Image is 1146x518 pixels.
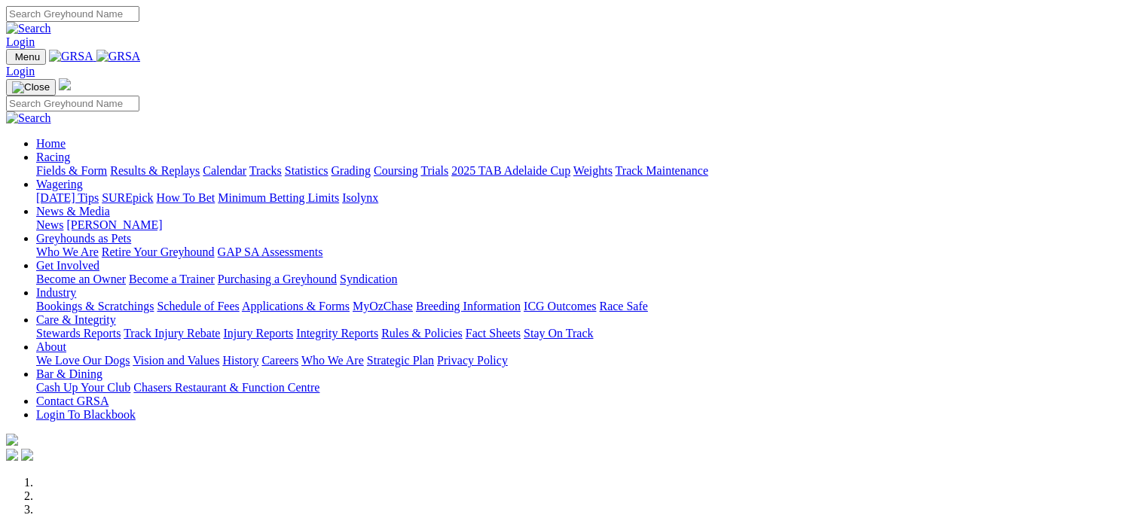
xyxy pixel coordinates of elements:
[36,381,1140,395] div: Bar & Dining
[223,327,293,340] a: Injury Reports
[36,137,66,150] a: Home
[36,354,130,367] a: We Love Our Dogs
[49,50,93,63] img: GRSA
[59,78,71,90] img: logo-grsa-white.png
[599,300,647,312] a: Race Safe
[36,273,1140,286] div: Get Involved
[157,191,215,204] a: How To Bet
[524,327,593,340] a: Stay On Track
[36,164,107,177] a: Fields & Form
[367,354,434,367] a: Strategic Plan
[110,164,200,177] a: Results & Replays
[21,449,33,461] img: twitter.svg
[6,79,56,96] button: Toggle navigation
[36,218,63,231] a: News
[96,50,141,63] img: GRSA
[157,300,239,312] a: Schedule of Fees
[36,259,99,272] a: Get Involved
[36,286,76,299] a: Industry
[222,354,258,367] a: History
[437,354,508,367] a: Privacy Policy
[374,164,418,177] a: Coursing
[102,191,153,204] a: SUREpick
[66,218,162,231] a: [PERSON_NAME]
[6,96,139,111] input: Search
[36,408,136,421] a: Login To Blackbook
[6,35,35,48] a: Login
[616,164,708,177] a: Track Maintenance
[218,191,339,204] a: Minimum Betting Limits
[451,164,570,177] a: 2025 TAB Adelaide Cup
[466,327,521,340] a: Fact Sheets
[420,164,448,177] a: Trials
[36,354,1140,367] div: About
[36,245,1140,259] div: Greyhounds as Pets
[6,22,51,35] img: Search
[249,164,282,177] a: Tracks
[342,191,378,204] a: Isolynx
[36,395,108,407] a: Contact GRSA
[36,164,1140,178] div: Racing
[133,381,319,394] a: Chasers Restaurant & Function Centre
[218,245,323,258] a: GAP SA Assessments
[6,65,35,78] a: Login
[36,232,131,245] a: Greyhounds as Pets
[36,218,1140,232] div: News & Media
[381,327,463,340] a: Rules & Policies
[296,327,378,340] a: Integrity Reports
[261,354,298,367] a: Careers
[6,449,18,461] img: facebook.svg
[218,273,337,285] a: Purchasing a Greyhound
[36,205,110,218] a: News & Media
[6,111,51,125] img: Search
[353,300,413,312] a: MyOzChase
[332,164,371,177] a: Grading
[416,300,521,312] a: Breeding Information
[36,178,83,190] a: Wagering
[340,273,397,285] a: Syndication
[36,245,99,258] a: Who We Are
[36,151,70,163] a: Racing
[301,354,364,367] a: Who We Are
[36,191,99,204] a: [DATE] Tips
[133,354,219,367] a: Vision and Values
[102,245,215,258] a: Retire Your Greyhound
[129,273,215,285] a: Become a Trainer
[36,340,66,353] a: About
[36,191,1140,205] div: Wagering
[124,327,220,340] a: Track Injury Rebate
[6,434,18,446] img: logo-grsa-white.png
[36,327,1140,340] div: Care & Integrity
[6,49,46,65] button: Toggle navigation
[36,300,154,312] a: Bookings & Scratchings
[6,6,139,22] input: Search
[36,273,126,285] a: Become an Owner
[36,381,130,394] a: Cash Up Your Club
[285,164,329,177] a: Statistics
[242,300,350,312] a: Applications & Forms
[36,327,121,340] a: Stewards Reports
[203,164,246,177] a: Calendar
[36,300,1140,313] div: Industry
[573,164,613,177] a: Weights
[36,367,102,380] a: Bar & Dining
[12,81,50,93] img: Close
[36,313,116,326] a: Care & Integrity
[524,300,596,312] a: ICG Outcomes
[15,51,40,62] span: Menu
